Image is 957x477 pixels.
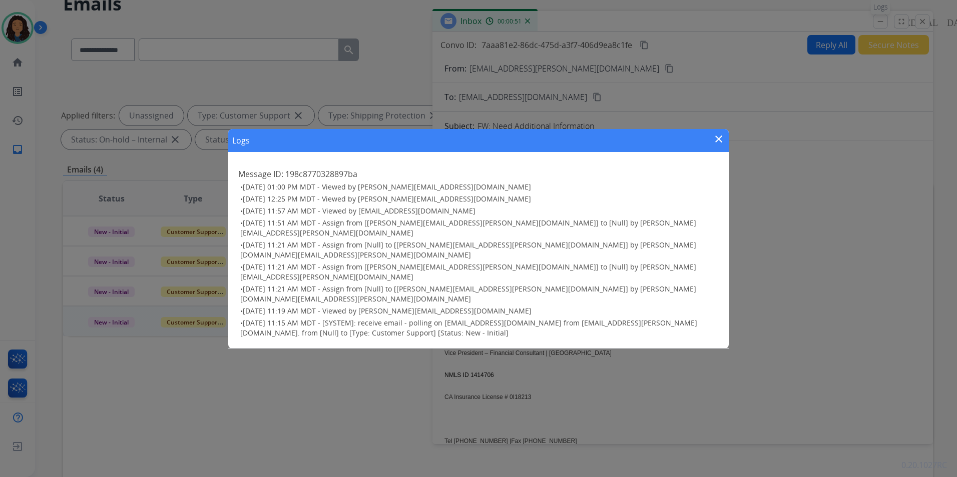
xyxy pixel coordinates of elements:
[243,206,475,215] span: [DATE] 11:57 AM MDT - Viewed by [EMAIL_ADDRESS][DOMAIN_NAME]
[240,218,719,238] h3: •
[240,284,696,303] span: [DATE] 11:21 AM MDT - Assign from [Null] to [[PERSON_NAME][EMAIL_ADDRESS][PERSON_NAME][DOMAIN_NAM...
[713,133,725,145] mat-icon: close
[243,194,531,203] span: [DATE] 12:25 PM MDT - Viewed by [PERSON_NAME][EMAIL_ADDRESS][DOMAIN_NAME]
[285,168,357,179] span: 198c8770328897ba
[240,262,696,281] span: [DATE] 11:21 AM MDT - Assign from [[PERSON_NAME][EMAIL_ADDRESS][PERSON_NAME][DOMAIN_NAME]] to [Nu...
[240,284,719,304] h3: •
[240,218,696,237] span: [DATE] 11:51 AM MDT - Assign from [[PERSON_NAME][EMAIL_ADDRESS][PERSON_NAME][DOMAIN_NAME]] to [Nu...
[243,306,532,315] span: [DATE] 11:19 AM MDT - Viewed by [PERSON_NAME][EMAIL_ADDRESS][DOMAIN_NAME]
[232,134,250,146] h1: Logs
[243,182,531,191] span: [DATE] 01:00 PM MDT - Viewed by [PERSON_NAME][EMAIL_ADDRESS][DOMAIN_NAME]
[240,194,719,204] h3: •
[240,306,719,316] h3: •
[238,168,283,179] span: Message ID:
[240,206,719,216] h3: •
[240,318,719,338] h3: •
[240,318,697,337] span: [DATE] 11:15 AM MDT - [SYSTEM]: receive email - polling on [EMAIL_ADDRESS][DOMAIN_NAME] from [EMA...
[901,459,947,471] p: 0.20.1027RC
[240,262,719,282] h3: •
[240,182,719,192] h3: •
[240,240,719,260] h3: •
[240,240,696,259] span: [DATE] 11:21 AM MDT - Assign from [Null] to [[PERSON_NAME][EMAIL_ADDRESS][PERSON_NAME][DOMAIN_NAM...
